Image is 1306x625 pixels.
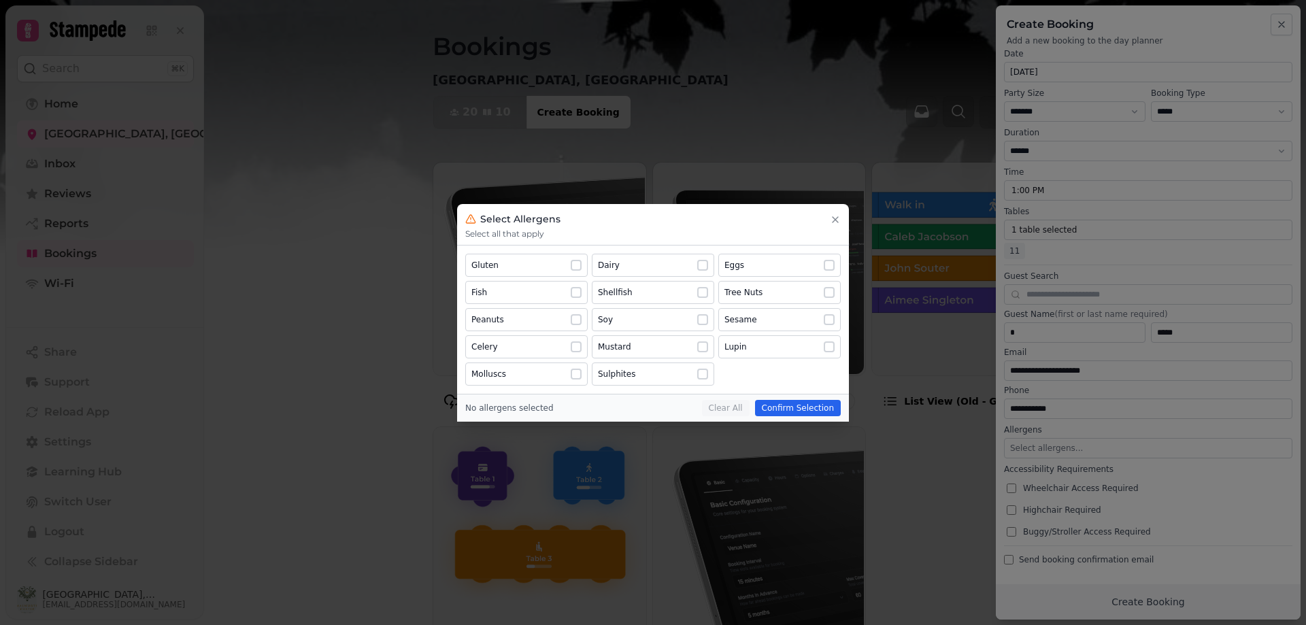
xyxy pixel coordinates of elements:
[592,281,714,304] button: Shellfish
[724,260,744,271] div: Eggs
[724,314,757,325] div: Sesame
[718,281,841,304] button: Tree Nuts
[718,254,841,277] button: Eggs
[592,308,714,331] button: Soy
[480,212,560,226] h3: Select Allergens
[702,400,750,416] button: Clear All
[471,287,487,298] div: Fish
[465,335,588,358] button: Celery
[471,260,499,271] div: Gluten
[755,400,841,416] button: Confirm Selection
[724,341,747,352] div: Lupin
[471,341,498,352] div: Celery
[471,369,506,379] div: Molluscs
[465,403,554,413] div: No allergens selected
[598,314,613,325] div: Soy
[465,281,588,304] button: Fish
[598,287,633,298] div: Shellfish
[592,254,714,277] button: Dairy
[592,335,714,358] button: Mustard
[598,341,631,352] div: Mustard
[465,229,841,239] p: Select all that apply
[718,308,841,331] button: Sesame
[724,287,763,298] div: Tree Nuts
[471,314,504,325] div: Peanuts
[592,362,714,386] button: Sulphites
[598,369,635,379] div: Sulphites
[598,260,620,271] div: Dairy
[465,254,588,277] button: Gluten
[465,362,588,386] button: Molluscs
[465,308,588,331] button: Peanuts
[718,335,841,358] button: Lupin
